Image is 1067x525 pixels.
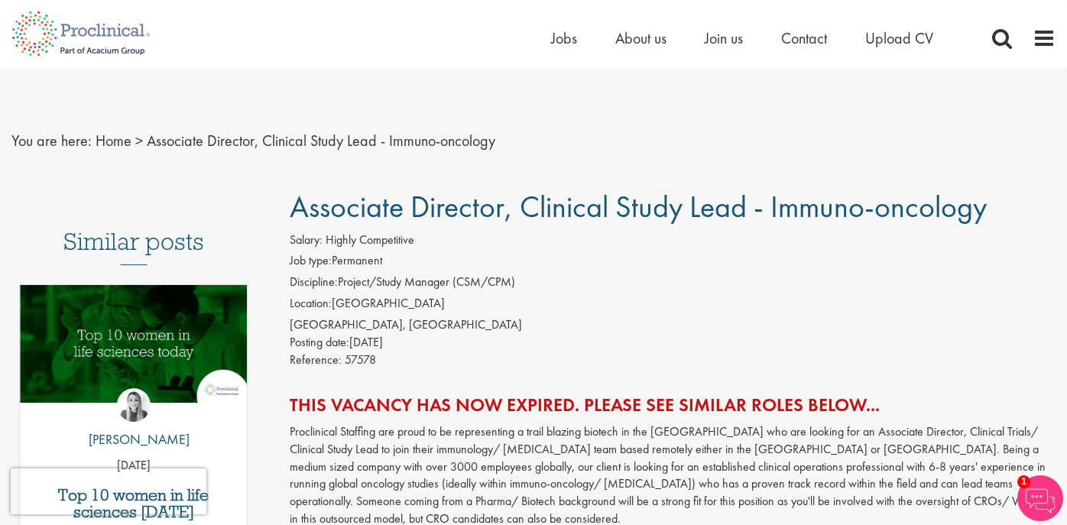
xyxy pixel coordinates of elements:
a: Contact [781,28,827,48]
h2: This vacancy has now expired. Please see similar roles below... [290,395,1056,415]
li: Project/Study Manager (CSM/CPM) [290,274,1056,295]
label: Discipline: [290,274,338,291]
label: Job type: [290,252,332,270]
h3: Similar posts [63,228,204,265]
div: [DATE] [290,334,1056,352]
label: Location: [290,295,332,313]
a: Upload CV [865,28,933,48]
li: [GEOGRAPHIC_DATA] [290,295,1056,316]
a: Jobs [551,28,577,48]
img: Hannah Burke [117,388,151,422]
span: Highly Competitive [326,232,414,248]
a: Hannah Burke [PERSON_NAME] [77,388,190,457]
img: Chatbot [1017,475,1063,521]
img: Top 10 women in life sciences today [20,285,247,403]
a: breadcrumb link [96,131,131,151]
span: Posting date: [290,334,349,350]
div: [GEOGRAPHIC_DATA], [GEOGRAPHIC_DATA] [290,316,1056,334]
li: Permanent [290,252,1056,274]
span: Associate Director, Clinical Study Lead - Immuno-oncology [290,187,987,226]
label: Salary: [290,232,323,249]
p: [PERSON_NAME] [77,429,190,449]
span: > [135,131,143,151]
iframe: reCAPTCHA [11,468,206,514]
span: Associate Director, Clinical Study Lead - Immuno-oncology [147,131,495,151]
a: Join us [705,28,743,48]
span: 57578 [345,352,376,368]
label: Reference: [290,352,342,369]
span: You are here: [11,131,92,151]
a: About us [615,28,666,48]
a: Link to a post [20,285,247,420]
span: 1 [1017,475,1030,488]
p: [DATE] [20,457,247,475]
